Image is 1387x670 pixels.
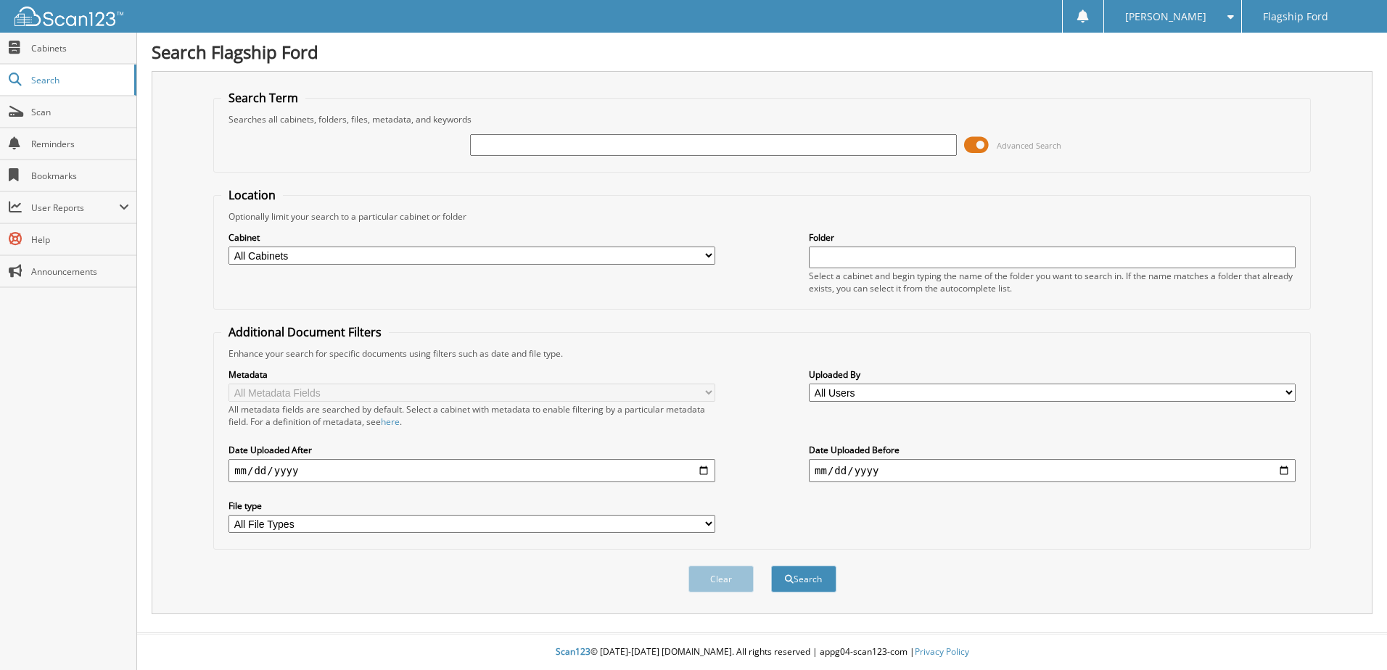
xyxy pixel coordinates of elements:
div: © [DATE]-[DATE] [DOMAIN_NAME]. All rights reserved | appg04-scan123-com | [137,634,1387,670]
a: Privacy Policy [915,645,969,658]
iframe: Chat Widget [1314,600,1387,670]
label: Folder [809,231,1296,244]
legend: Location [221,187,283,203]
input: end [809,459,1296,482]
a: here [381,415,400,428]
label: Uploaded By [809,368,1296,381]
span: Cabinets [31,42,129,54]
legend: Additional Document Filters [221,324,389,340]
span: Scan123 [556,645,590,658]
div: Select a cabinet and begin typing the name of the folder you want to search in. If the name match... [809,270,1296,294]
label: Date Uploaded Before [809,444,1296,456]
div: Optionally limit your search to a particular cabinet or folder [221,210,1303,223]
div: Searches all cabinets, folders, files, metadata, and keywords [221,113,1303,125]
span: Search [31,74,127,86]
span: Advanced Search [997,140,1061,151]
span: Bookmarks [31,170,129,182]
span: Scan [31,106,129,118]
img: scan123-logo-white.svg [15,7,123,26]
label: File type [229,500,715,512]
h1: Search Flagship Ford [152,40,1372,64]
span: User Reports [31,202,119,214]
button: Clear [688,566,754,592]
button: Search [771,566,836,592]
span: Announcements [31,265,129,278]
span: Help [31,233,129,246]
div: All metadata fields are searched by default. Select a cabinet with metadata to enable filtering b... [229,403,715,428]
legend: Search Term [221,90,305,106]
input: start [229,459,715,482]
label: Cabinet [229,231,715,244]
label: Date Uploaded After [229,444,715,456]
span: Flagship Ford [1263,12,1328,21]
label: Metadata [229,368,715,381]
div: Enhance your search for specific documents using filters such as date and file type. [221,347,1303,360]
span: [PERSON_NAME] [1125,12,1206,21]
span: Reminders [31,138,129,150]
